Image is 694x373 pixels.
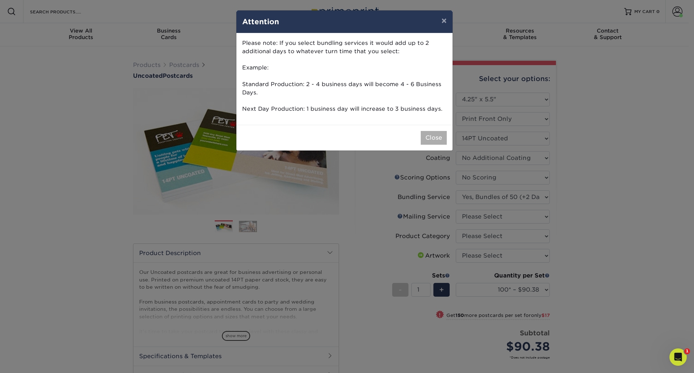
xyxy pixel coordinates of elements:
iframe: Intercom live chat [669,348,687,366]
p: Please note: If you select bundling services it would add up to 2 additional days to whatever tur... [242,39,447,113]
button: Close [421,131,447,145]
button: × [436,10,452,31]
h4: Attention [242,16,447,27]
span: 1 [684,348,690,354]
